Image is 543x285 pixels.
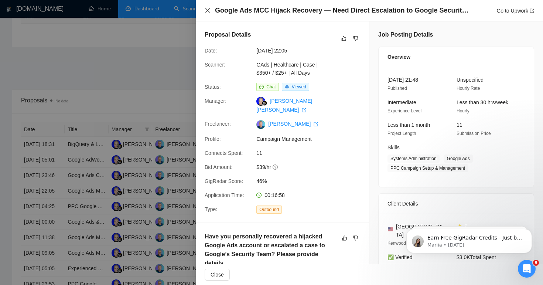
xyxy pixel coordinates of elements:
[388,227,393,232] img: 🇺🇸
[285,85,289,89] span: eye
[256,177,367,185] span: 46%
[6,43,142,110] div: Profile image for MariiaMariiafrom [DOMAIN_NAME]Hey[EMAIL_ADDRESS][DOMAIN_NAME],Looks likeyour Up...
[266,84,276,89] span: Chat
[205,30,251,39] h5: Proposal Details
[353,35,358,41] span: dislike
[387,86,407,91] span: Published
[496,8,534,14] a: Go to Upworkexport
[314,122,318,126] span: export
[205,136,221,142] span: Profile:
[256,135,367,143] span: Campaign Management
[444,155,473,163] span: Google Ads
[215,6,470,15] h4: Google Ads MCC Hijack Recovery — Need Direct Escalation to Google Security Team
[387,53,410,61] span: Overview
[302,108,306,112] span: export
[457,86,480,91] span: Hourly Rate
[292,84,306,89] span: Viewed
[127,225,139,237] button: Send a message…
[205,84,221,90] span: Status:
[387,131,416,136] span: Project Length
[25,70,116,76] a: [EMAIL_ADDRESS][DOMAIN_NAME]
[15,81,78,94] b: your Upwork agency
[205,121,231,127] span: Freelancer:
[11,228,17,234] button: Emoji picker
[256,47,367,55] span: [DATE] 22:05
[387,263,428,268] span: Payment Verification
[256,149,367,157] span: 11
[533,260,539,266] span: 9
[35,228,41,234] button: Upload attachment
[273,164,279,170] span: question-circle
[256,98,312,113] a: [PERSON_NAME] [PERSON_NAME] export
[387,164,468,172] span: PPC Campaign Setup & Management
[205,7,211,14] button: Close
[387,241,426,246] span: Kenwood 03:55 PM
[387,194,525,214] div: Client Details
[15,81,133,102] div: Looks like .
[15,52,27,64] img: Profile image for Mariia
[395,213,543,265] iframe: Intercom notifications message
[387,77,418,83] span: [DATE] 21:48
[351,34,360,43] button: dislike
[205,62,225,68] span: Scanner:
[256,62,318,76] a: GAds | Healthcare | Case | $350+ / $25+ | All Days
[339,34,348,43] button: like
[6,43,142,119] div: Mariia says…
[129,3,143,17] button: Home
[205,232,337,268] h5: Have you personally recovered a hijacked Google Ads account or escalated a case to Google’s Secur...
[259,85,264,89] span: message
[5,3,19,17] button: go back
[205,48,217,54] span: Date:
[457,108,469,113] span: Hourly
[256,120,265,129] img: c1V67RVQ3Srfl8JB7ZyqbXTFv4vATvQ1HYo5WNOXTYViGGPFoN0vdgR9p2eqjGFmhD
[268,121,318,127] a: [PERSON_NAME] export
[457,131,491,136] span: Submission Price
[378,30,433,39] h5: Job Posting Details
[33,55,48,60] span: Mariia
[36,4,54,9] h1: Mariia
[518,260,536,278] iframe: Intercom live chat
[36,9,68,17] p: Active [DATE]
[205,164,233,170] span: Bid Amount:
[205,192,244,198] span: Application Time:
[6,213,141,225] textarea: Message…
[387,122,430,128] span: Less than 1 month
[21,4,33,16] img: Profile image for Mariia
[342,235,347,241] span: like
[530,9,534,13] span: export
[205,206,217,212] span: Type:
[23,228,29,234] button: Gif picker
[353,235,358,241] span: dislike
[262,101,267,106] img: gigradar-bm.png
[264,192,285,198] span: 00:16:58
[256,206,282,214] span: Outbound
[341,35,346,41] span: like
[457,122,462,128] span: 11
[387,99,416,105] span: Intermediate
[211,271,224,279] span: Close
[205,178,243,184] span: GigRadar Score:
[457,77,484,83] span: Unspecified
[351,234,360,242] button: dislike
[205,269,230,281] button: Close
[205,150,243,156] span: Connects Spent:
[205,7,211,13] span: close
[340,234,349,242] button: like
[387,254,413,260] span: ✅ Verified
[387,155,440,163] span: Systems Administration
[457,99,508,105] span: Less than 30 hrs/week
[15,69,133,77] div: Hey ,
[387,108,421,113] span: Experience Level
[387,145,400,150] span: Skills
[205,98,226,104] span: Manager:
[256,163,367,171] span: $39/hr
[48,55,100,60] span: from [DOMAIN_NAME]
[256,193,262,198] span: clock-circle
